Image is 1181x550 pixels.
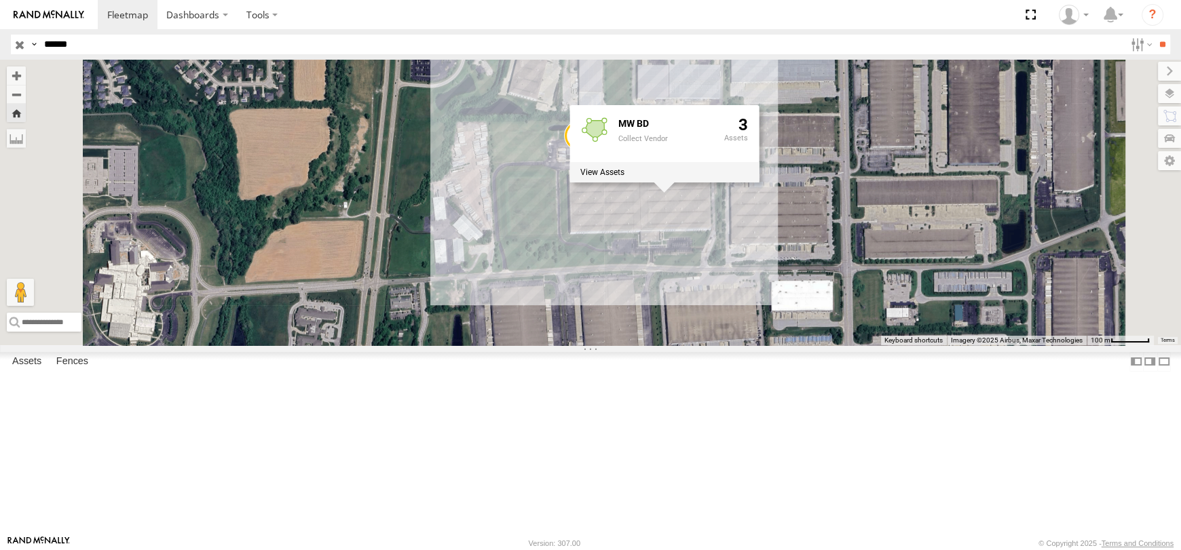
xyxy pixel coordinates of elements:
[1142,4,1163,26] i: ?
[618,135,713,143] div: Collect Vendor
[1158,151,1181,170] label: Map Settings
[1143,352,1157,372] label: Dock Summary Table to the Right
[1125,35,1155,54] label: Search Filter Options
[1161,337,1175,342] a: Terms (opens in new tab)
[1102,539,1174,547] a: Terms and Conditions
[7,279,34,306] button: Drag Pegman onto the map to open Street View
[618,119,713,130] div: Fence Name - MW BD
[7,85,26,104] button: Zoom out
[5,353,48,372] label: Assets
[884,336,943,345] button: Keyboard shortcuts
[7,66,26,85] button: Zoom in
[7,129,26,148] label: Measure
[1038,539,1174,547] div: © Copyright 2025 -
[1129,352,1143,372] label: Dock Summary Table to the Left
[580,168,624,178] label: View assets associated with this fence
[951,336,1083,344] span: Imagery ©2025 Airbus, Maxar Technologies
[1091,336,1110,344] span: 100 m
[1054,5,1093,25] div: Marcos Avelar
[724,117,748,160] div: 3
[50,353,95,372] label: Fences
[7,536,70,550] a: Visit our Website
[529,539,580,547] div: Version: 307.00
[7,104,26,122] button: Zoom Home
[14,10,84,20] img: rand-logo.svg
[1157,352,1171,372] label: Hide Summary Table
[29,35,39,54] label: Search Query
[1087,336,1154,345] button: Map Scale: 100 m per 54 pixels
